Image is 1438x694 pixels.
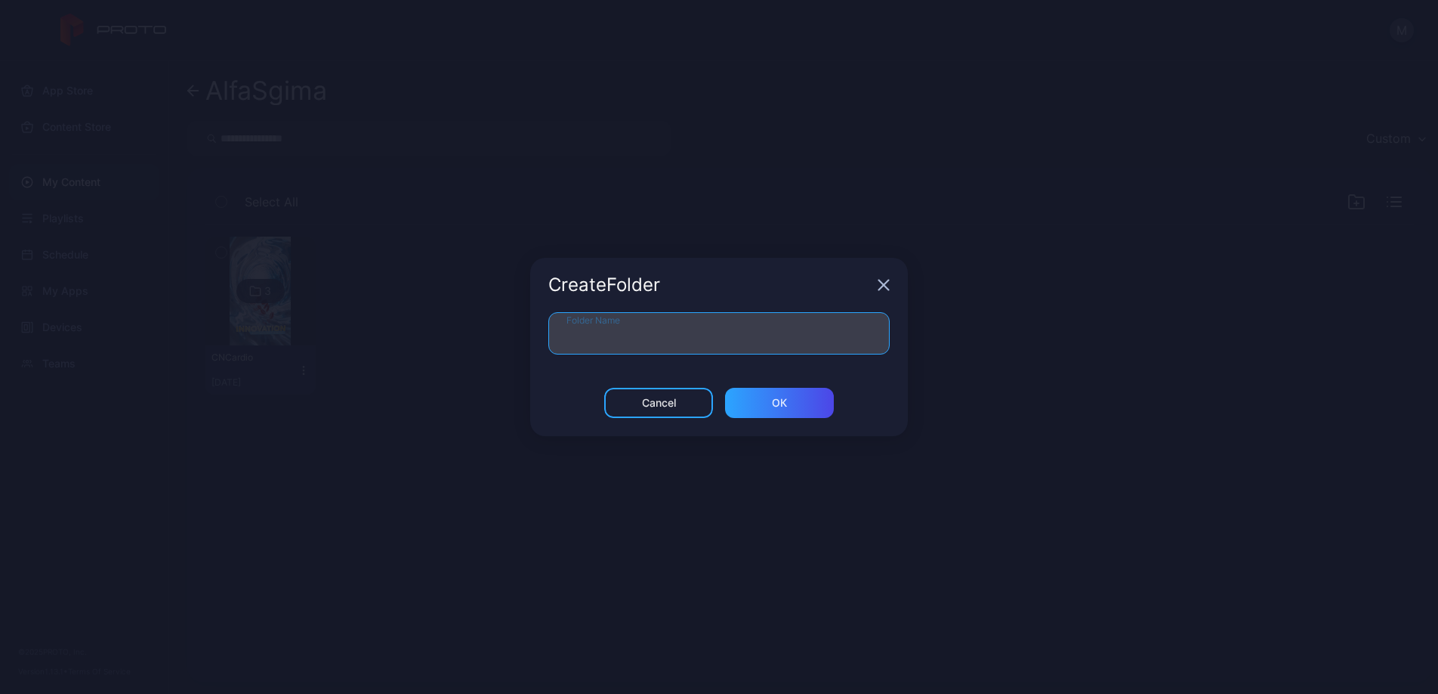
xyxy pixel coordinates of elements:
button: ОК [725,388,834,418]
div: Cancel [642,397,676,409]
div: Create Folder [548,276,872,294]
input: Folder Name [548,312,890,355]
button: Cancel [604,388,713,418]
div: ОК [772,397,787,409]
